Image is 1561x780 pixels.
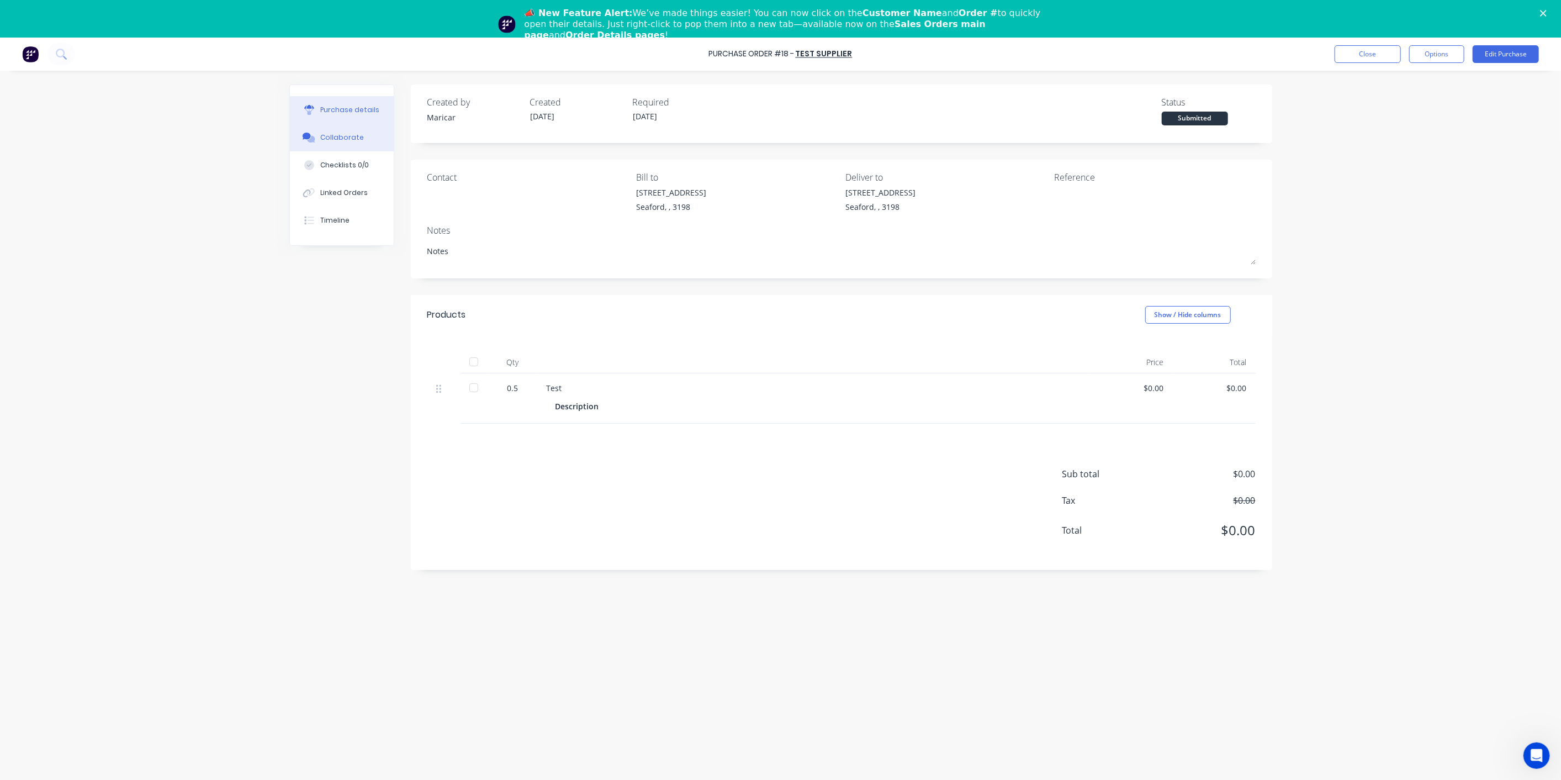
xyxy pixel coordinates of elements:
[525,19,986,40] b: Sales Orders main page
[320,188,368,198] div: Linked Orders
[1473,45,1539,63] button: Edit Purchase
[290,96,394,124] button: Purchase details
[555,398,608,414] div: Description
[565,30,665,40] b: Order Details pages
[636,187,706,198] div: [STREET_ADDRESS]
[547,382,1081,394] div: Test
[1182,382,1247,394] div: $0.00
[525,8,633,18] b: 📣 New Feature Alert:
[1162,112,1228,125] div: Submitted
[1145,306,1231,324] button: Show / Hide columns
[320,133,364,143] div: Collaborate
[1062,494,1145,507] span: Tax
[1099,382,1164,394] div: $0.00
[636,201,706,213] div: Seaford, , 3198
[959,8,998,18] b: Order #
[1062,524,1145,537] span: Total
[427,96,521,109] div: Created by
[22,46,39,62] img: Factory
[1335,45,1401,63] button: Close
[290,151,394,179] button: Checklists 0/0
[290,207,394,234] button: Timeline
[427,308,466,322] div: Products
[1055,171,1256,184] div: Reference
[1409,45,1464,63] button: Options
[1145,520,1256,540] span: $0.00
[633,96,727,109] div: Required
[497,382,529,394] div: 0.5
[290,179,394,207] button: Linked Orders
[845,171,1046,184] div: Deliver to
[427,224,1256,237] div: Notes
[498,15,516,33] img: Profile image for Team
[427,240,1256,265] textarea: Notes
[845,187,916,198] div: [STREET_ADDRESS]
[427,112,521,123] div: Maricar
[862,8,942,18] b: Customer Name
[796,48,853,59] a: Test Supplier
[1145,494,1256,507] span: $0.00
[488,351,538,373] div: Qty
[530,96,624,109] div: Created
[290,124,394,151] button: Collaborate
[320,105,379,115] div: Purchase details
[1523,742,1550,769] iframe: Intercom live chat
[320,215,350,225] div: Timeline
[1162,96,1256,109] div: Status
[1062,467,1145,481] span: Sub total
[320,160,369,170] div: Checklists 0/0
[525,8,1046,41] div: We’ve made things easier! You can now click on the and to quickly open their details. Just right-...
[1540,10,1551,17] div: Close
[845,201,916,213] div: Seaford, , 3198
[1090,351,1173,373] div: Price
[709,48,795,60] div: Purchase Order #18 -
[427,171,628,184] div: Contact
[636,171,837,184] div: Bill to
[1145,467,1256,481] span: $0.00
[1173,351,1256,373] div: Total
